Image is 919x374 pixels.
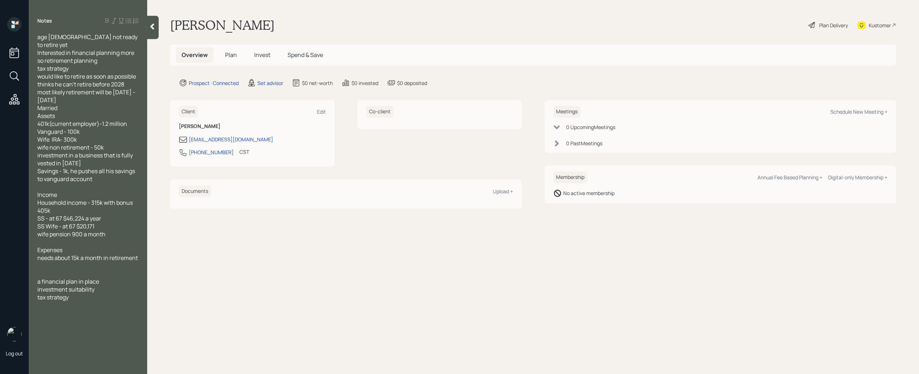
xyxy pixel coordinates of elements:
[366,106,393,118] h6: Co-client
[397,79,427,87] div: $0 deposited
[317,108,326,115] div: Edit
[37,65,69,72] span: tax strategy
[189,148,234,156] div: [PHONE_NUMBER]
[189,79,239,87] div: Prospect · Connected
[830,108,887,115] div: Schedule New Meeting +
[563,189,615,197] div: No active membership
[757,174,822,181] div: Annual Fee Based Planning +
[37,285,94,293] span: investment suitability
[37,278,99,285] span: a financial plan in place
[553,106,580,118] h6: Meetings
[37,143,104,151] span: wife non retirement - 50k
[182,51,208,59] span: Overview
[37,167,136,183] span: Savings - 1k, he pushes all his savings to vanguard account
[302,79,333,87] div: $0 net-worth
[288,51,323,59] span: Spend & Save
[37,120,127,128] span: 401k(current employer)-1.2 million
[254,51,270,59] span: Invest
[257,79,283,87] div: Set advisor
[819,22,848,29] div: Plan Delivery
[566,123,615,131] div: 0 Upcoming Meeting s
[37,222,94,230] span: SS Wife - at 67 $20,171
[179,123,326,129] h6: [PERSON_NAME]
[37,104,57,112] span: Married
[37,230,106,238] span: wife pension 900 a month
[828,174,887,181] div: Digital-only Membership +
[37,293,69,301] span: tax strategy
[351,79,378,87] div: $0 invested
[37,33,139,49] span: age [DEMOGRAPHIC_DATA] not ready to retire yet
[225,51,237,59] span: Plan
[37,199,134,214] span: Household income - 315k with bonus 405k
[37,128,80,136] span: Vanguard - 100k
[7,327,22,341] img: retirable_logo.png
[37,191,57,199] span: Income
[493,188,513,195] div: Upload +
[37,246,62,254] span: Expenses
[189,136,273,143] div: [EMAIL_ADDRESS][DOMAIN_NAME]
[37,88,136,104] span: most likely retirement will be [DATE] - [DATE]
[553,171,587,183] h6: Membership
[566,139,602,147] div: 0 Past Meeting s
[37,49,135,65] span: Interested in financial planning more so retirement planning
[37,136,77,143] span: Wife IRA- 300k
[179,106,198,118] h6: Client
[170,17,275,33] h1: [PERSON_NAME]
[37,72,136,80] span: would like to retire as soon as possible
[37,214,101,222] span: SS - at 67 $46,224 a year
[869,22,891,29] div: Kustomer
[6,350,23,357] div: Log out
[37,17,52,24] label: Notes
[37,80,124,88] span: thinks he can't retire before 2028
[37,151,134,167] span: investment in a business that is fully vested in [DATE]
[37,112,55,120] span: Assets
[37,254,138,262] span: needs about 15k a month in retirement
[179,185,211,197] h6: Documents
[239,148,249,156] div: CST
